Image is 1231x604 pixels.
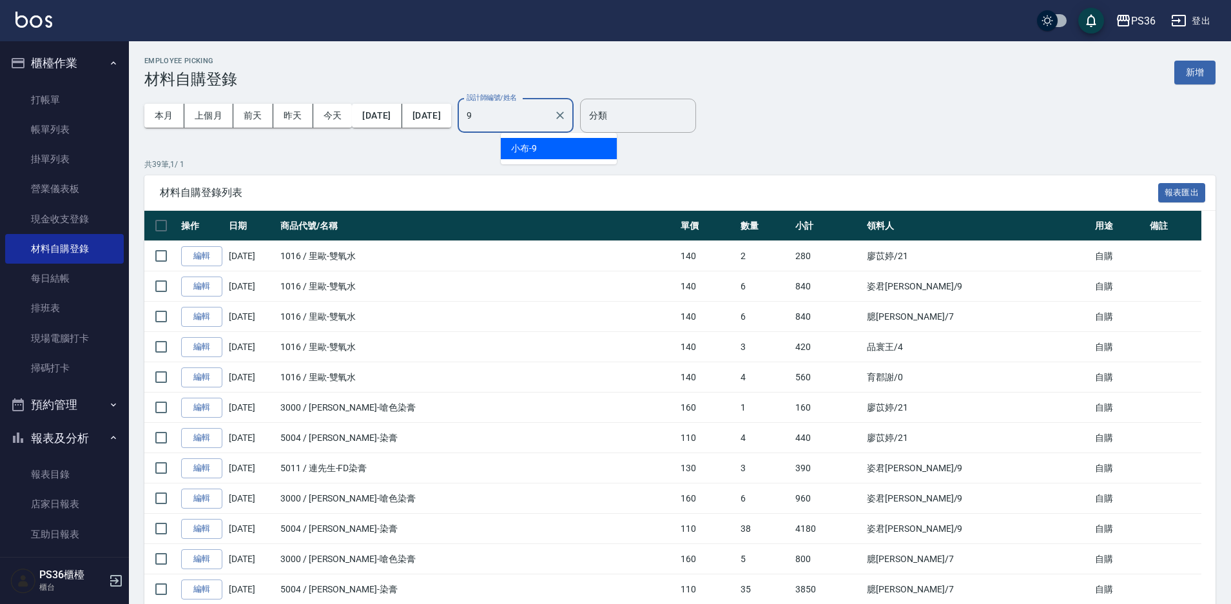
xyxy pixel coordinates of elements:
[402,104,451,128] button: [DATE]
[277,544,677,574] td: 3000 / [PERSON_NAME]-嗆色染膏
[677,332,738,362] td: 140
[1158,186,1206,198] a: 報表匯出
[864,362,1092,393] td: 育郡謝 /0
[5,388,124,422] button: 預約管理
[737,271,792,302] td: 6
[5,293,124,323] a: 排班表
[864,241,1092,271] td: 廖苡婷 /21
[737,453,792,483] td: 3
[864,332,1092,362] td: 品寰王 /4
[5,264,124,293] a: 每日結帳
[737,211,792,241] th: 數量
[677,423,738,453] td: 110
[677,544,738,574] td: 160
[15,12,52,28] img: Logo
[273,104,313,128] button: 昨天
[792,514,864,544] td: 4180
[511,142,537,155] span: 小布 -9
[277,211,677,241] th: 商品代號/名稱
[181,246,222,266] a: 編輯
[737,302,792,332] td: 6
[677,393,738,423] td: 160
[5,46,124,80] button: 櫃檯作業
[1078,8,1104,34] button: save
[1092,302,1147,332] td: 自購
[5,520,124,549] a: 互助日報表
[226,423,277,453] td: [DATE]
[1092,483,1147,514] td: 自購
[467,93,517,102] label: 設計師編號/姓名
[677,302,738,332] td: 140
[1092,271,1147,302] td: 自購
[737,514,792,544] td: 38
[5,460,124,489] a: 報表目錄
[277,514,677,544] td: 5004 / [PERSON_NAME]-染膏
[226,241,277,271] td: [DATE]
[864,271,1092,302] td: 姿君[PERSON_NAME] /9
[181,337,222,357] a: 編輯
[181,367,222,387] a: 編輯
[144,104,184,128] button: 本月
[226,483,277,514] td: [DATE]
[1092,241,1147,271] td: 自購
[144,159,1216,170] p: 共 39 筆, 1 / 1
[1174,66,1216,78] a: 新增
[864,514,1092,544] td: 姿君[PERSON_NAME] /9
[1147,211,1201,241] th: 備註
[737,423,792,453] td: 4
[226,271,277,302] td: [DATE]
[277,302,677,332] td: 1016 / 里歐-雙氧水
[864,211,1092,241] th: 領料人
[5,144,124,174] a: 掛單列表
[160,186,1158,199] span: 材料自購登錄列表
[226,514,277,544] td: [DATE]
[226,332,277,362] td: [DATE]
[792,362,864,393] td: 560
[677,271,738,302] td: 140
[1158,183,1206,203] button: 報表匯出
[5,353,124,383] a: 掃碼打卡
[864,302,1092,332] td: 臆[PERSON_NAME] /7
[1092,332,1147,362] td: 自購
[226,302,277,332] td: [DATE]
[737,362,792,393] td: 4
[864,483,1092,514] td: 姿君[PERSON_NAME] /9
[181,398,222,418] a: 編輯
[277,423,677,453] td: 5004 / [PERSON_NAME]-染膏
[737,241,792,271] td: 2
[181,428,222,448] a: 編輯
[792,211,864,241] th: 小計
[277,453,677,483] td: 5011 / 連先生-FD染膏
[181,519,222,539] a: 編輯
[5,204,124,234] a: 現金收支登錄
[5,234,124,264] a: 材料自購登錄
[864,423,1092,453] td: 廖苡婷 /21
[1166,9,1216,33] button: 登出
[5,85,124,115] a: 打帳單
[737,544,792,574] td: 5
[39,569,105,581] h5: PS36櫃檯
[5,549,124,579] a: 互助排行榜
[737,393,792,423] td: 1
[144,70,237,88] h3: 材料自購登錄
[1092,453,1147,483] td: 自購
[792,544,864,574] td: 800
[226,453,277,483] td: [DATE]
[233,104,273,128] button: 前天
[1092,362,1147,393] td: 自購
[181,277,222,297] a: 編輯
[677,453,738,483] td: 130
[792,271,864,302] td: 840
[226,362,277,393] td: [DATE]
[5,489,124,519] a: 店家日報表
[181,489,222,509] a: 編輯
[1092,423,1147,453] td: 自購
[737,483,792,514] td: 6
[677,514,738,544] td: 110
[551,106,569,124] button: Clear
[181,458,222,478] a: 編輯
[277,241,677,271] td: 1016 / 里歐-雙氧水
[5,174,124,204] a: 營業儀表板
[1092,544,1147,574] td: 自購
[352,104,402,128] button: [DATE]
